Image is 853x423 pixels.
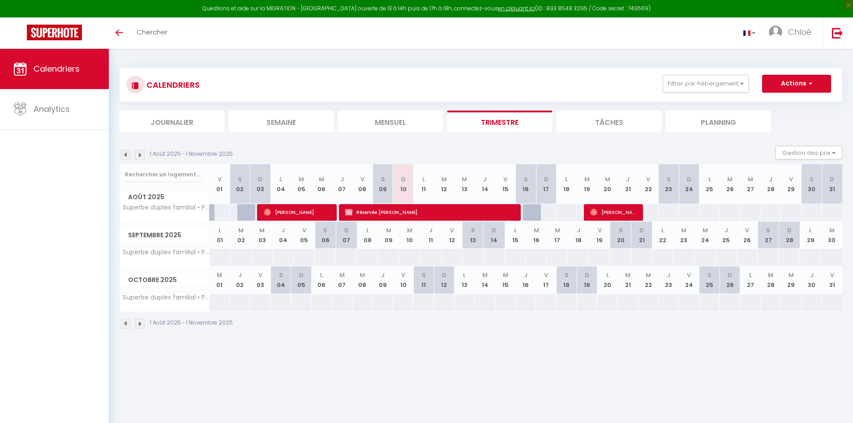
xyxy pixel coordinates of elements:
abbr: J [524,271,527,279]
abbr: L [320,271,323,279]
th: 18 [557,266,577,294]
th: 23 [659,164,679,204]
th: 15 [495,266,516,294]
th: 19 [577,266,597,294]
abbr: S [238,175,242,184]
th: 20 [610,222,631,249]
span: [PERSON_NAME] [264,204,332,221]
th: 25 [699,164,720,204]
abbr: M [319,175,324,184]
th: 06 [311,266,332,294]
p: 1 Août 2025 - 1 Novembre 2025 [150,319,233,327]
span: Août 2025 [120,191,209,204]
h3: CALENDRIERS [144,75,200,95]
img: ... [769,26,782,39]
abbr: V [544,271,548,279]
abbr: S [279,271,283,279]
span: Superbe duplex familial • Parking • Plage à pied [121,249,211,256]
abbr: M [534,226,539,235]
th: 01 [210,164,230,204]
button: Gestion des prix [776,146,842,159]
abbr: M [605,175,610,184]
abbr: S [471,226,475,235]
th: 25 [699,266,720,294]
abbr: L [809,226,812,235]
th: 06 [311,164,332,204]
th: 25 [716,222,737,249]
span: Réservée [PERSON_NAME] [345,204,517,221]
th: 08 [352,164,373,204]
th: 15 [495,164,516,204]
th: 30 [821,222,842,249]
abbr: M [768,271,773,279]
button: Filtrer par hébergement [663,75,749,93]
abbr: M [238,226,244,235]
abbr: L [514,226,517,235]
abbr: V [401,271,405,279]
abbr: J [483,175,487,184]
span: Calendriers [34,63,80,74]
abbr: S [667,175,671,184]
a: Chercher [130,17,174,49]
abbr: J [667,271,670,279]
th: 08 [357,222,378,249]
abbr: M [727,175,733,184]
abbr: D [687,175,691,184]
th: 15 [505,222,526,249]
li: Journalier [120,111,224,132]
th: 08 [352,266,373,294]
th: 27 [758,222,779,249]
th: 16 [526,222,547,249]
img: Super Booking [27,25,82,40]
th: 30 [802,266,822,294]
abbr: S [619,226,623,235]
th: 01 [210,266,230,294]
abbr: D [639,226,644,235]
th: 18 [557,164,577,204]
th: 03 [250,164,271,204]
abbr: D [442,271,446,279]
abbr: V [503,175,507,184]
th: 09 [378,222,399,249]
th: 24 [694,222,716,249]
th: 03 [252,222,273,249]
th: 21 [617,164,638,204]
th: 10 [393,164,414,204]
th: 04 [270,164,291,204]
abbr: J [724,226,728,235]
abbr: J [626,175,630,184]
th: 13 [463,222,484,249]
th: 12 [434,266,454,294]
abbr: S [565,271,569,279]
button: Actions [762,75,831,93]
th: 28 [761,266,781,294]
abbr: M [217,271,222,279]
abbr: V [789,175,793,184]
th: 21 [617,266,638,294]
abbr: M [299,175,304,184]
th: 16 [515,164,536,204]
abbr: M [829,226,835,235]
abbr: L [422,175,425,184]
abbr: M [386,226,391,235]
th: 11 [413,164,434,204]
th: 29 [781,164,802,204]
li: Mensuel [338,111,443,132]
abbr: S [524,175,528,184]
abbr: D [544,175,549,184]
abbr: V [646,175,650,184]
th: 17 [536,266,557,294]
span: [PERSON_NAME] [590,204,638,221]
abbr: M [482,271,488,279]
th: 07 [332,164,352,204]
th: 28 [761,164,781,204]
th: 26 [720,266,740,294]
abbr: L [463,271,466,279]
abbr: M [748,175,753,184]
th: 27 [740,164,761,204]
th: 19 [577,164,597,204]
li: Semaine [229,111,334,132]
abbr: M [503,271,508,279]
th: 02 [230,164,250,204]
abbr: S [381,175,385,184]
